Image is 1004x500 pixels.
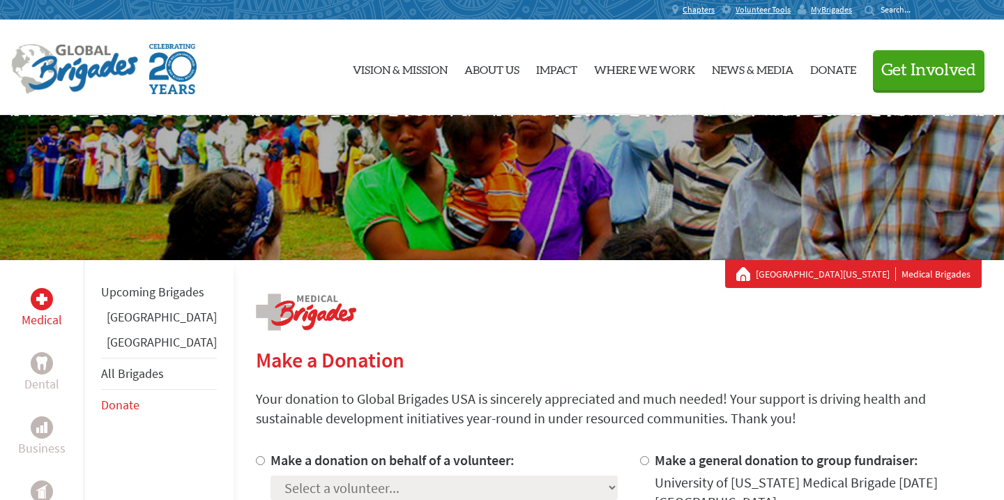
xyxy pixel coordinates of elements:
[881,62,976,79] span: Get Involved
[101,358,217,390] li: All Brigades
[736,267,971,281] div: Medical Brigades
[811,4,852,15] span: MyBrigades
[36,422,47,433] img: Business
[256,294,356,331] img: logo-medical.png
[536,31,577,104] a: Impact
[756,267,896,281] a: [GEOGRAPHIC_DATA][US_STATE]
[31,288,53,310] div: Medical
[464,31,519,104] a: About Us
[18,416,66,458] a: BusinessBusiness
[881,4,920,15] input: Search...
[11,44,138,94] img: Global Brigades Logo
[107,334,217,350] a: [GEOGRAPHIC_DATA]
[101,333,217,358] li: Honduras
[256,347,982,372] h2: Make a Donation
[712,31,793,104] a: News & Media
[655,451,918,469] label: Make a general donation to group fundraiser:
[683,4,715,15] span: Chapters
[101,365,164,381] a: All Brigades
[353,31,448,104] a: Vision & Mission
[101,308,217,333] li: Greece
[873,50,984,90] button: Get Involved
[36,294,47,305] img: Medical
[36,356,47,370] img: Dental
[24,374,59,394] p: Dental
[22,310,62,330] p: Medical
[101,284,204,300] a: Upcoming Brigades
[736,4,791,15] span: Volunteer Tools
[101,397,139,413] a: Donate
[101,390,217,421] li: Donate
[31,352,53,374] div: Dental
[31,416,53,439] div: Business
[24,352,59,394] a: DentalDental
[594,31,695,104] a: Where We Work
[271,451,515,469] label: Make a donation on behalf of a volunteer:
[18,439,66,458] p: Business
[256,389,982,428] p: Your donation to Global Brigades USA is sincerely appreciated and much needed! Your support is dr...
[36,485,47,499] img: Public Health
[149,44,197,94] img: Global Brigades Celebrating 20 Years
[107,309,217,325] a: [GEOGRAPHIC_DATA]
[810,31,856,104] a: Donate
[101,277,217,308] li: Upcoming Brigades
[22,288,62,330] a: MedicalMedical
